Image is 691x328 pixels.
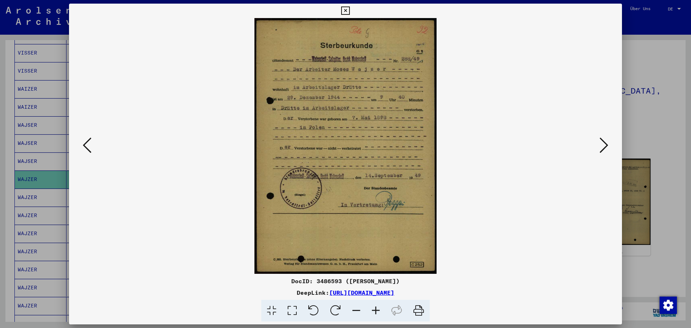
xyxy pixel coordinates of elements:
[69,288,622,297] div: DeepLink:
[659,296,677,314] div: Zustimmung ändern
[69,277,622,285] div: DocID: 3486593 ([PERSON_NAME])
[660,297,677,314] img: Zustimmung ändern
[94,18,597,274] img: 001.jpg
[329,289,394,296] a: [URL][DOMAIN_NAME]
